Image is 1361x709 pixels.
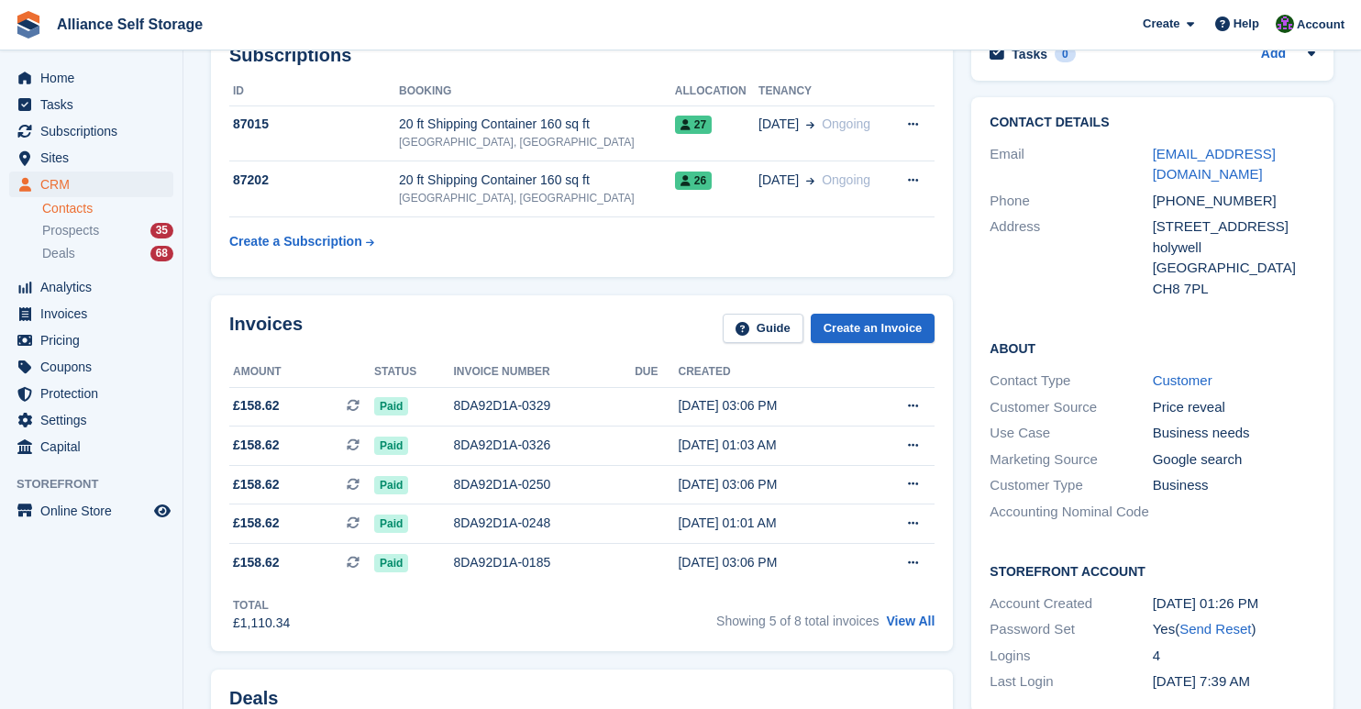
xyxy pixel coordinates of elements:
[15,11,42,39] img: stora-icon-8386f47178a22dfd0bd8f6a31ec36ba5ce8667c1dd55bd0f319d3a0aa187defe.svg
[40,118,150,144] span: Subscriptions
[9,407,173,433] a: menu
[374,358,453,387] th: Status
[399,171,675,190] div: 20 ft Shipping Container 160 sq ft
[1153,619,1315,640] div: Yes
[229,232,362,251] div: Create a Subscription
[40,172,150,197] span: CRM
[229,688,278,709] h2: Deals
[453,514,635,533] div: 8DA92D1A-0248
[1153,449,1315,471] div: Google search
[233,597,290,614] div: Total
[1179,621,1251,637] a: Send Reset
[9,145,173,171] a: menu
[150,223,173,238] div: 35
[1153,673,1250,689] time: 2025-06-02 06:39:54 UTC
[233,514,280,533] span: £158.62
[758,77,890,106] th: Tenancy
[40,145,150,171] span: Sites
[678,514,863,533] div: [DATE] 01:01 AM
[151,500,173,522] a: Preview store
[374,437,408,455] span: Paid
[822,172,870,187] span: Ongoing
[675,172,712,190] span: 26
[9,434,173,460] a: menu
[374,554,408,572] span: Paid
[9,327,173,353] a: menu
[675,77,758,106] th: Allocation
[990,502,1152,523] div: Accounting Nominal Code
[453,475,635,494] div: 8DA92D1A-0250
[1153,146,1276,183] a: [EMAIL_ADDRESS][DOMAIN_NAME]
[40,65,150,91] span: Home
[1153,646,1315,667] div: 4
[399,134,675,150] div: [GEOGRAPHIC_DATA], [GEOGRAPHIC_DATA]
[40,327,150,353] span: Pricing
[42,200,173,217] a: Contacts
[42,221,173,240] a: Prospects 35
[233,553,280,572] span: £158.62
[399,190,675,206] div: [GEOGRAPHIC_DATA], [GEOGRAPHIC_DATA]
[229,358,374,387] th: Amount
[990,397,1152,418] div: Customer Source
[758,171,799,190] span: [DATE]
[678,475,863,494] div: [DATE] 03:06 PM
[9,118,173,144] a: menu
[678,358,863,387] th: Created
[453,358,635,387] th: Invoice number
[1153,216,1315,238] div: [STREET_ADDRESS]
[1153,475,1315,496] div: Business
[229,115,399,134] div: 87015
[9,498,173,524] a: menu
[990,593,1152,615] div: Account Created
[990,371,1152,392] div: Contact Type
[233,396,280,415] span: £158.62
[723,314,803,344] a: Guide
[9,92,173,117] a: menu
[990,423,1152,444] div: Use Case
[233,436,280,455] span: £158.62
[675,116,712,134] span: 27
[716,614,879,628] span: Showing 5 of 8 total invoices
[990,216,1152,299] div: Address
[678,436,863,455] div: [DATE] 01:03 AM
[1012,46,1047,62] h2: Tasks
[40,381,150,406] span: Protection
[1153,593,1315,615] div: [DATE] 01:26 PM
[811,314,935,344] a: Create an Invoice
[990,619,1152,640] div: Password Set
[990,561,1315,580] h2: Storefront Account
[399,77,675,106] th: Booking
[9,274,173,300] a: menu
[822,116,870,131] span: Ongoing
[374,515,408,533] span: Paid
[1234,15,1259,33] span: Help
[229,225,374,259] a: Create a Subscription
[233,614,290,633] div: £1,110.34
[42,245,75,262] span: Deals
[990,116,1315,130] h2: Contact Details
[9,381,173,406] a: menu
[990,646,1152,667] div: Logins
[374,397,408,415] span: Paid
[758,115,799,134] span: [DATE]
[1153,238,1315,259] div: holywell
[453,553,635,572] div: 8DA92D1A-0185
[990,671,1152,692] div: Last Login
[453,436,635,455] div: 8DA92D1A-0326
[1261,44,1286,65] a: Add
[9,172,173,197] a: menu
[229,45,935,66] h2: Subscriptions
[229,77,399,106] th: ID
[1153,372,1212,388] a: Customer
[150,246,173,261] div: 68
[42,222,99,239] span: Prospects
[233,475,280,494] span: £158.62
[1276,15,1294,33] img: Romilly Norton
[9,301,173,327] a: menu
[374,476,408,494] span: Paid
[50,9,210,39] a: Alliance Self Storage
[229,314,303,344] h2: Invoices
[990,338,1315,357] h2: About
[229,171,399,190] div: 87202
[1153,191,1315,212] div: [PHONE_NUMBER]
